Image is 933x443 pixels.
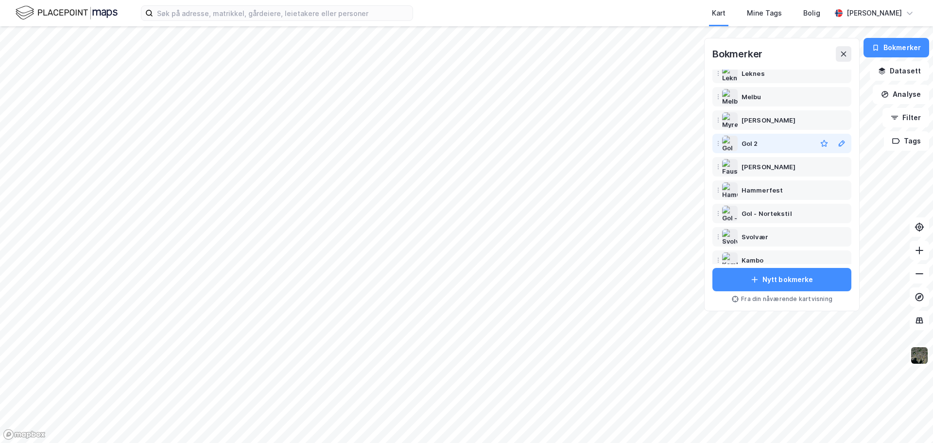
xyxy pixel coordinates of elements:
[722,112,738,128] img: Myre
[153,6,413,20] input: Søk på adresse, matrikkel, gårdeiere, leietakere eller personer
[873,85,929,104] button: Analyse
[722,206,738,221] img: Gol - Nortekstil
[864,38,929,57] button: Bokmerker
[742,68,765,79] div: Leknes
[722,66,738,81] img: Leknes
[722,136,738,151] img: Gol 2
[884,396,933,443] div: Kontrollprogram for chat
[742,161,795,173] div: [PERSON_NAME]
[742,254,764,266] div: Kambo
[722,229,738,245] img: Svolvær
[16,4,118,21] img: logo.f888ab2527a4732fd821a326f86c7f29.svg
[712,7,726,19] div: Kart
[742,231,768,243] div: Svolvær
[712,295,851,303] div: Fra din nåværende kartvisning
[722,252,738,268] img: Kambo
[870,61,929,81] button: Datasett
[803,7,820,19] div: Bolig
[712,46,762,62] div: Bokmerker
[742,138,758,149] div: Gol 2
[742,208,792,219] div: Gol - Nortekstil
[742,114,795,126] div: [PERSON_NAME]
[722,182,738,198] img: Hammerfest
[847,7,902,19] div: [PERSON_NAME]
[722,89,738,105] img: Melbu
[3,429,46,440] a: Mapbox homepage
[742,184,783,196] div: Hammerfest
[722,159,738,175] img: Fauske
[884,396,933,443] iframe: Chat Widget
[742,91,761,103] div: Melbu
[712,268,851,291] button: Nytt bokmerke
[747,7,782,19] div: Mine Tags
[910,346,929,365] img: 9k=
[884,131,929,151] button: Tags
[882,108,929,127] button: Filter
